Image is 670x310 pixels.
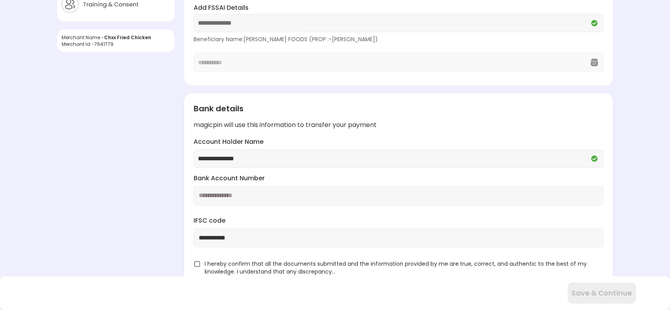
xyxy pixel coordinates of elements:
[194,138,604,147] label: Account Holder Name
[205,260,604,276] span: I hereby confirm that all the documents submitted and the information provided by me are true, co...
[590,18,599,28] img: Q2VREkDUCX-Nh97kZdnvclHTixewBtwTiuomQU4ttMKm5pUNxe9W_NURYrLCGq_Mmv0UDstOKswiepyQhkhj-wqMpwXa6YfHU...
[194,216,604,225] label: IFSC code
[194,103,604,114] div: Bank details
[194,4,604,13] label: Add FSSAI Details
[62,34,170,41] div: Merchant Name -
[104,34,151,41] span: Chxx Fried Chicken
[194,121,604,130] div: magicpin will use this information to transfer your payment
[194,35,604,43] div: Beneficiary Name: [PERSON_NAME] FOODS (PROP :-[PERSON_NAME])
[62,41,170,47] div: Merchant Id - 7641779
[568,283,636,304] button: Save & Continue
[194,174,604,183] label: Bank Account Number
[590,154,599,163] img: Q2VREkDUCX-Nh97kZdnvclHTixewBtwTiuomQU4ttMKm5pUNxe9W_NURYrLCGq_Mmv0UDstOKswiepyQhkhj-wqMpwXa6YfHU...
[194,261,201,268] img: unchecked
